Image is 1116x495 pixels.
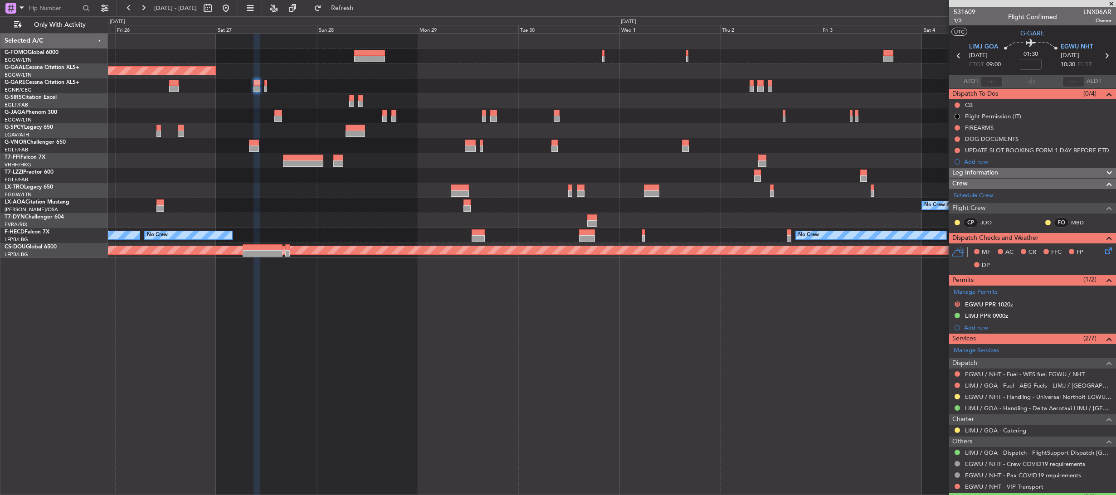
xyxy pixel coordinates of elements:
[1051,248,1062,257] span: FFC
[5,214,25,220] span: T7-DYN
[1083,7,1111,17] span: LNX06AR
[5,184,24,190] span: LX-TRO
[965,135,1019,143] div: DOG DOCUMENTS
[965,449,1111,456] a: LIMJ / GOA - Dispatch - FlightSupport Dispatch [GEOGRAPHIC_DATA]
[5,65,79,70] a: G-GAALCessna Citation XLS+
[310,1,364,15] button: Refresh
[5,50,28,55] span: G-FOMO
[5,125,53,130] a: G-SPCYLegacy 650
[5,206,58,213] a: [PERSON_NAME]/QSA
[1054,218,1069,228] div: FO
[1028,248,1036,257] span: CR
[965,404,1111,412] a: LIMJ / GOA - Handling - Delta Aerotaxi LIMJ / [GEOGRAPHIC_DATA]
[5,110,57,115] a: G-JAGAPhenom 300
[952,89,998,99] span: Dispatch To-Dos
[982,248,990,257] span: MF
[952,203,986,214] span: Flight Crew
[5,87,32,93] a: EGNR/CEG
[965,393,1111,401] a: EGWU / NHT - Handling - Universal Northolt EGWU / NHT
[5,170,23,175] span: T7-LZZI
[952,334,976,344] span: Services
[147,228,168,242] div: No Crew
[964,77,979,86] span: ATOT
[5,214,64,220] a: T7-DYNChallenger 604
[965,112,1021,120] div: Flight Permission (IT)
[922,25,1023,33] div: Sat 4
[5,176,28,183] a: EGLF/FAB
[115,25,216,33] div: Fri 26
[969,60,984,69] span: ETOT
[5,140,27,145] span: G-VNOR
[5,140,66,145] a: G-VNORChallenger 650
[965,370,1085,378] a: EGWU / NHT - Fuel - WFS fuel EGWU / NHT
[216,25,317,33] div: Sat 27
[5,155,20,160] span: T7-FFI
[955,301,960,307] button: D
[982,261,990,270] span: DP
[965,471,1081,479] a: EGWU / NHT - Pax COVID19 requirements
[965,312,1008,320] div: LIMJ PPR 0900z
[965,483,1043,490] a: EGWU / NHT - VIP Transport
[5,161,31,168] a: VHHH/HKG
[619,25,720,33] div: Wed 1
[1005,248,1014,257] span: AC
[965,101,973,109] div: CB
[5,131,29,138] a: LGAV/ATH
[1020,29,1045,38] span: G-GARE
[954,346,999,355] a: Manage Services
[1061,60,1075,69] span: 10:30
[954,17,975,24] span: 1/3
[317,25,418,33] div: Sun 28
[951,28,967,36] button: UTC
[965,460,1085,468] a: EGWU / NHT - Crew COVID19 requirements
[965,301,1013,308] div: EGWU PPR 1020z
[952,275,974,286] span: Permits
[1077,60,1092,69] span: ELDT
[5,95,57,100] a: G-SIRSCitation Excel
[621,18,636,26] div: [DATE]
[28,1,80,15] input: Trip Number
[5,191,32,198] a: EGGW/LTN
[5,125,24,130] span: G-SPCY
[323,5,361,11] span: Refresh
[986,60,1001,69] span: 09:00
[110,18,125,26] div: [DATE]
[518,25,619,33] div: Tue 30
[5,57,32,63] a: EGGW/LTN
[965,146,1109,154] div: UPDATE SLOT BOOKING FORM 1 DAY BEFORE ETD
[1083,275,1097,284] span: (1/2)
[720,25,821,33] div: Thu 2
[5,72,32,78] a: EGGW/LTN
[5,102,28,108] a: EGLF/FAB
[10,18,98,32] button: Only With Activity
[5,236,28,243] a: LFPB/LBG
[5,199,25,205] span: LX-AOA
[5,95,22,100] span: G-SIRS
[821,25,921,33] div: Fri 3
[969,51,988,60] span: [DATE]
[5,155,45,160] a: T7-FFIFalcon 7X
[980,218,1001,227] a: JDO
[952,233,1038,243] span: Dispatch Checks and Weather
[969,43,998,52] span: LIMJ GOA
[1087,77,1101,86] span: ALDT
[1061,43,1093,52] span: EGWU NHT
[1077,248,1083,257] span: FP
[5,146,28,153] a: EGLF/FAB
[952,358,977,369] span: Dispatch
[154,4,197,12] span: [DATE] - [DATE]
[5,110,25,115] span: G-JAGA
[1023,50,1038,59] span: 01:30
[5,116,32,123] a: EGGW/LTN
[954,288,998,297] a: Manage Permits
[798,228,819,242] div: No Crew
[5,229,49,235] a: F-HECDFalcon 7X
[952,179,968,189] span: Crew
[964,324,1111,331] div: Add new
[954,7,975,17] span: 531609
[5,65,25,70] span: G-GAAL
[1083,334,1097,343] span: (2/7)
[952,437,972,447] span: Others
[5,184,53,190] a: LX-TROLegacy 650
[952,168,998,178] span: Leg Information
